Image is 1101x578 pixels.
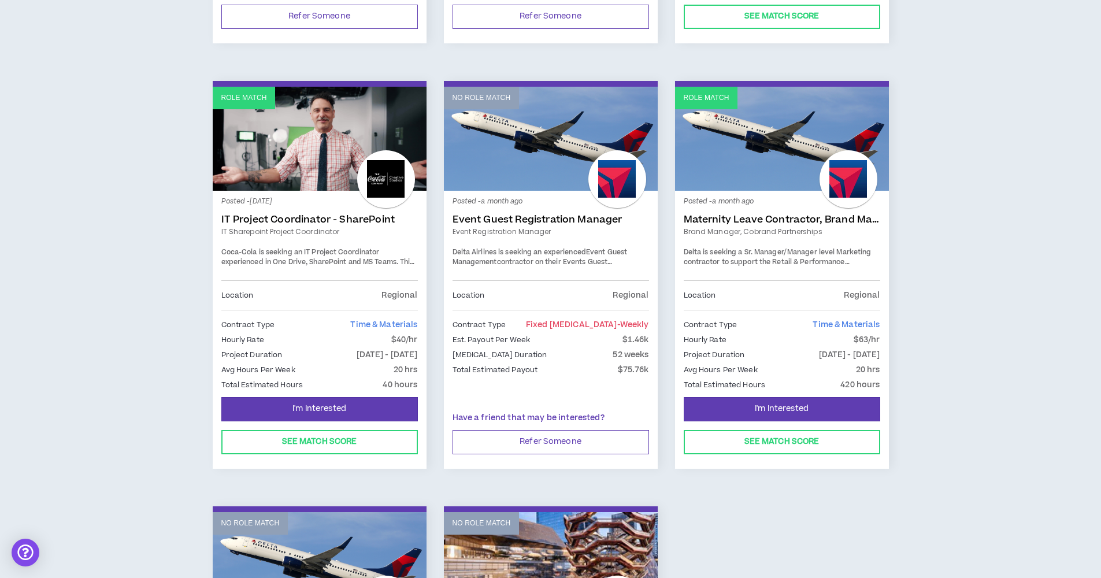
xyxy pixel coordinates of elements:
[221,518,280,529] p: No Role Match
[684,334,726,346] p: Hourly Rate
[213,87,427,191] a: Role Match
[684,430,880,454] button: See Match Score
[617,319,649,331] span: - weekly
[221,318,275,331] p: Contract Type
[394,364,418,376] p: 20 hrs
[684,227,880,237] a: Brand Manager, Cobrand Partnerships
[684,349,745,361] p: Project Duration
[684,379,766,391] p: Total Estimated Hours
[12,539,39,566] div: Open Intercom Messenger
[453,197,649,207] p: Posted - a month ago
[221,289,254,302] p: Location
[381,289,417,302] p: Regional
[618,364,649,376] p: $75.76k
[453,412,649,424] p: Have a friend that may be interested?
[391,334,418,346] p: $40/hr
[221,364,295,376] p: Avg Hours Per Week
[684,364,758,376] p: Avg Hours Per Week
[675,87,889,191] a: Role Match
[221,334,264,346] p: Hourly Rate
[453,349,547,361] p: [MEDICAL_DATA] Duration
[453,227,649,237] a: Event Registration Manager
[755,403,809,414] span: I'm Interested
[453,214,649,225] a: Event Guest Registration Manager
[840,379,880,391] p: 420 hours
[684,318,737,331] p: Contract Type
[453,518,511,529] p: No Role Match
[292,403,346,414] span: I'm Interested
[221,92,267,103] p: Role Match
[221,379,303,391] p: Total Estimated Hours
[613,349,648,361] p: 52 weeks
[221,197,418,207] p: Posted - [DATE]
[453,318,506,331] p: Contract Type
[684,214,880,225] a: Maternity Leave Contractor, Brand Marketing Manager (Cobrand Partnerships)
[357,349,418,361] p: [DATE] - [DATE]
[453,5,649,29] button: Refer Someone
[453,92,511,103] p: No Role Match
[453,257,640,307] span: contractor on their Events Guest Management team. This a 40hrs/week position with 2-3 days in the...
[453,247,628,268] strong: Event Guest Management
[453,334,530,346] p: Est. Payout Per Week
[383,379,417,391] p: 40 hours
[350,319,417,331] span: Time & Materials
[453,364,538,376] p: Total Estimated Payout
[613,289,648,302] p: Regional
[221,430,418,454] button: See Match Score
[221,247,415,298] span: Coca-Cola is seeking an IT Project Coordinator experienced in One Drive, SharePoint and MS Teams....
[221,227,418,237] a: IT Sharepoint Project Coordinator
[221,397,418,421] button: I'm Interested
[684,197,880,207] p: Posted - a month ago
[684,247,872,288] span: Delta is seeking a Sr. Manager/Manager level Marketing contractor to support the Retail & Perform...
[526,319,649,331] span: Fixed [MEDICAL_DATA]
[453,247,586,257] span: Delta Airlines is seeking an experienced
[813,319,880,331] span: Time & Materials
[622,334,649,346] p: $1.46k
[856,364,880,376] p: 20 hrs
[684,289,716,302] p: Location
[854,334,880,346] p: $63/hr
[221,5,418,29] button: Refer Someone
[453,430,649,454] button: Refer Someone
[844,289,880,302] p: Regional
[453,289,485,302] p: Location
[221,214,418,225] a: IT Project Coordinator - SharePoint
[221,349,283,361] p: Project Duration
[444,87,658,191] a: No Role Match
[684,397,880,421] button: I'm Interested
[684,5,880,29] button: See Match Score
[684,92,729,103] p: Role Match
[819,349,880,361] p: [DATE] - [DATE]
